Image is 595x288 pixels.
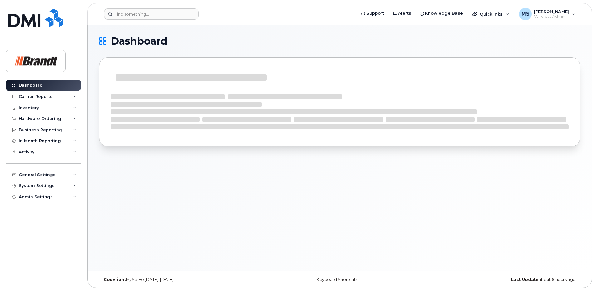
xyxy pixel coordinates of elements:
[99,277,259,282] div: MyServe [DATE]–[DATE]
[511,277,538,282] strong: Last Update
[111,36,167,46] span: Dashboard
[420,277,580,282] div: about 6 hours ago
[104,277,126,282] strong: Copyright
[317,277,357,282] a: Keyboard Shortcuts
